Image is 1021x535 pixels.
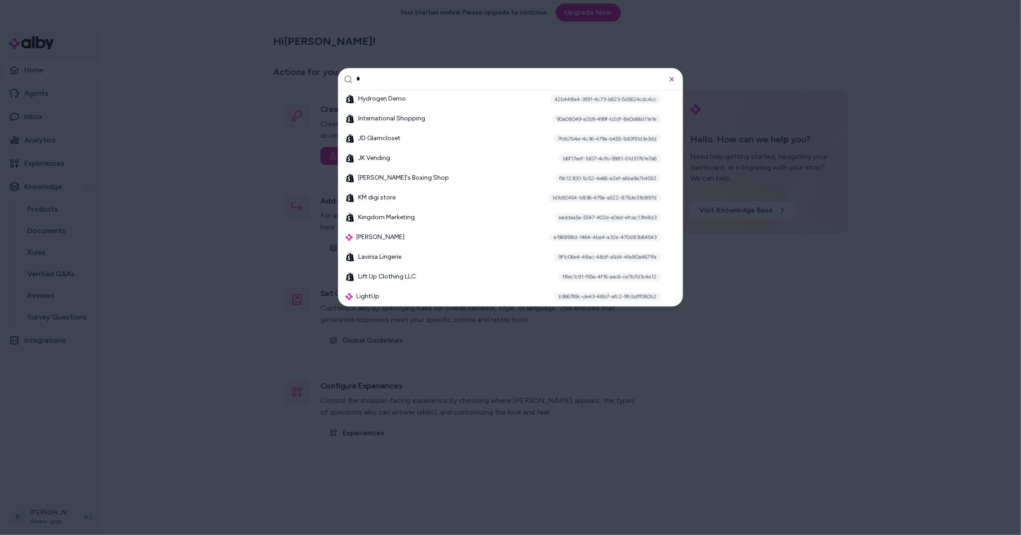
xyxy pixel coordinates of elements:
[346,293,353,300] img: alby Logo
[346,234,353,241] img: alby Logo
[552,114,661,123] div: 90a08049-a2b9-499f-b2df-8e0d66d11e1e
[548,193,661,202] div: b0b92454-b836-479a-a522-875de33b897d
[554,213,661,222] div: eaddaa5a-5547-402e-a0ad-efcac13fe8d3
[358,213,415,222] span: Kingdom Marketing
[358,114,425,123] span: International Shopping
[553,134,661,143] div: 7fdb7b4e-4c36-479a-b455-5d0f91d3e3dd
[356,233,404,242] span: [PERSON_NAME]
[356,292,379,301] span: LightUp
[550,94,661,103] div: 42b448a4-3591-4c73-b623-5d5624cdc4cc
[358,134,400,143] span: JD Glamcloset
[558,272,661,281] div: f8ec1c91-f55a-4f16-aac6-ce7b7d3c4e12
[358,272,416,281] span: Lift Up Clothing LLC
[554,292,661,301] div: b366769c-de43-48b7-afc2-9fcbdff060b2
[358,94,406,103] span: Hydrogen Demo
[555,173,661,182] div: f9c12300-5c52-4e66-a2ef-a6ba9a7b4552
[549,233,661,242] div: a196898d-1464-4ba4-a32e-470d83b64543
[559,154,661,163] div: b6f17eef-1d07-4cfb-9981-51d31761e7a6
[358,154,390,163] span: JK Vending
[358,193,395,202] span: KM digi store
[358,173,449,182] span: [PERSON_NAME]'s Boxing Shop
[554,252,661,261] div: 9f1c06e4-48ac-48df-a5d4-4fa80a4671fa
[358,252,401,261] span: Lavinia Lingerie
[338,90,683,306] div: Suggestions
